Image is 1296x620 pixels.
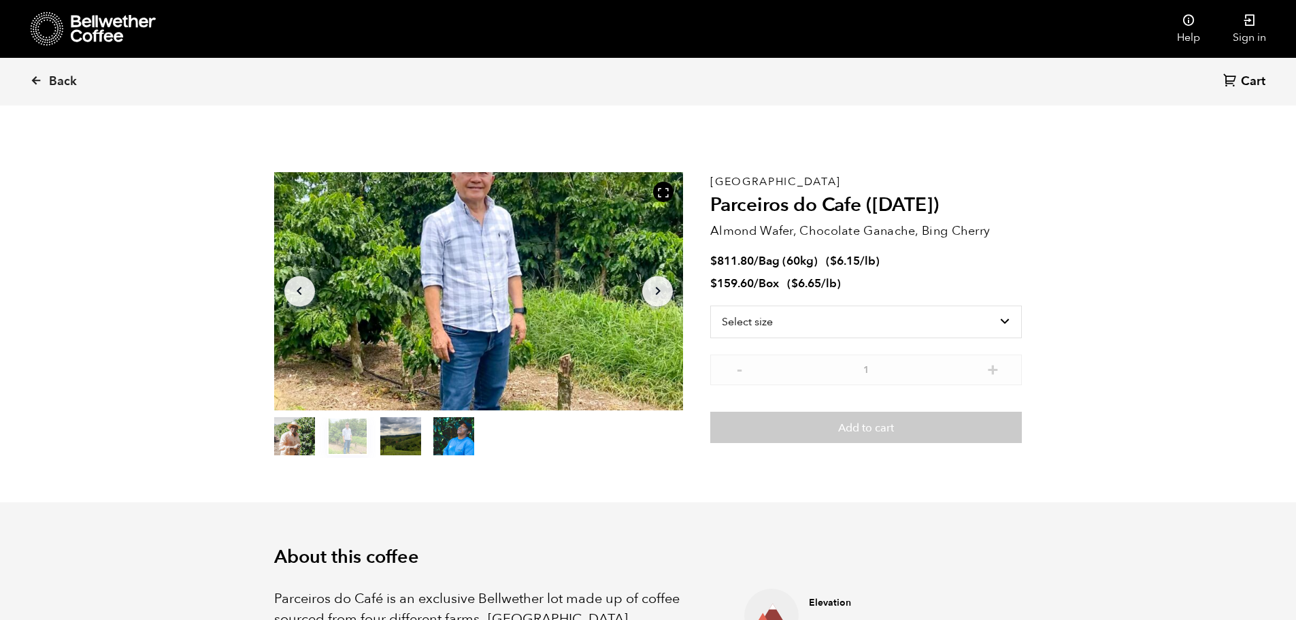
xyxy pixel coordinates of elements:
span: Bag (60kg) [759,253,818,269]
p: Almond Wafer, Chocolate Ganache, Bing Cherry [710,222,1022,240]
span: ( ) [826,253,880,269]
button: - [731,361,748,375]
h2: Parceiros do Cafe ([DATE]) [710,194,1022,217]
span: $ [791,276,798,291]
bdi: 6.65 [791,276,821,291]
span: / [754,253,759,269]
span: /lb [860,253,876,269]
button: Add to cart [710,412,1022,443]
bdi: 6.15 [830,253,860,269]
span: / [754,276,759,291]
h4: Elevation [809,596,1001,610]
span: $ [830,253,837,269]
bdi: 159.60 [710,276,754,291]
span: Cart [1241,74,1265,90]
span: Box [759,276,779,291]
span: ( ) [787,276,841,291]
span: $ [710,276,717,291]
button: + [984,361,1001,375]
span: Back [49,74,77,90]
span: $ [710,253,717,269]
bdi: 811.80 [710,253,754,269]
a: Cart [1223,73,1269,91]
span: /lb [821,276,837,291]
h2: About this coffee [274,546,1023,568]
